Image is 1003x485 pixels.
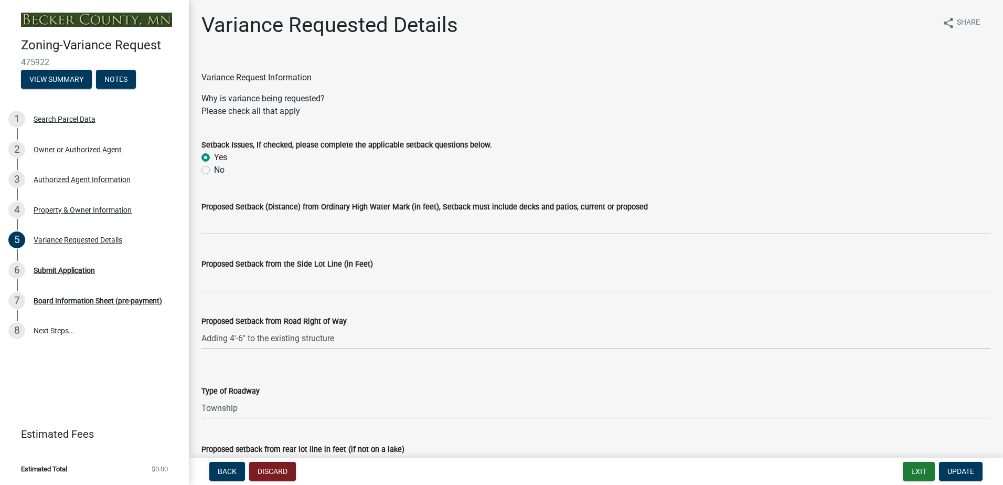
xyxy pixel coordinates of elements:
[96,76,136,84] wm-modal-confirm: Notes
[8,171,25,188] div: 3
[34,236,122,244] div: Variance Requested Details
[21,70,92,89] button: View Summary
[201,261,373,268] label: Proposed Setback from the Side Lot Line (in Feet)
[21,13,172,27] img: Becker County, Minnesota
[21,57,168,67] span: 475922
[34,146,122,153] div: Owner or Authorized Agent
[214,151,227,164] label: Yes
[8,424,172,445] a: Estimated Fees
[947,467,974,476] span: Update
[209,462,245,481] button: Back
[21,76,92,84] wm-modal-confirm: Summary
[21,38,180,53] h4: Zoning-Variance Request
[8,141,25,158] div: 2
[218,467,237,476] span: Back
[201,71,990,84] div: Variance Request Information
[34,176,131,183] div: Authorized Agent Information
[214,164,225,176] label: No
[8,292,25,309] div: 7
[8,231,25,248] div: 5
[96,70,136,89] button: Notes
[201,318,347,325] label: Proposed Setback from Road Right of Way
[8,322,25,339] div: 8
[201,204,648,211] label: Proposed Setback (Distance) from Ordinary High Water Mark (in feet), Setback must include decks a...
[201,446,404,454] label: Proposed setback from rear lot line in feet (if not on a lake)
[201,142,492,149] label: Setback Issues, If checked, please complete the applicable setback questions below.
[34,297,162,304] div: Board Information Sheet (pre-payment)
[942,17,955,29] i: share
[34,206,132,214] div: Property & Owner Information
[201,105,990,118] div: Please check all that apply
[21,466,67,472] span: Estimated Total
[152,466,168,472] span: $0.00
[8,262,25,279] div: 6
[201,388,260,395] label: Type of Roadway
[934,13,988,33] button: shareShare
[34,267,95,274] div: Submit Application
[8,202,25,218] div: 4
[249,462,296,481] button: Discard
[34,115,95,123] div: Search Parcel Data
[957,17,980,29] span: Share
[8,111,25,128] div: 1
[903,462,935,481] button: Exit
[939,462,983,481] button: Update
[201,13,458,38] h1: Variance Requested Details
[201,92,990,118] div: Why is variance being requested?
